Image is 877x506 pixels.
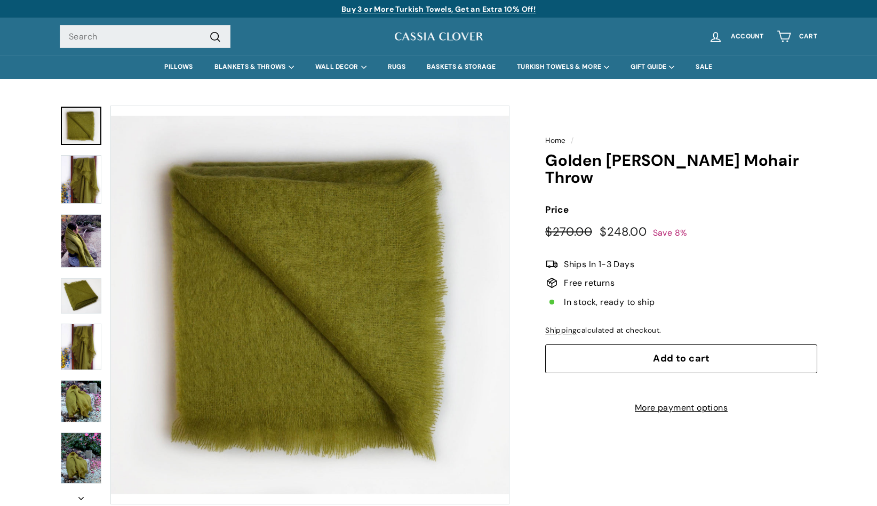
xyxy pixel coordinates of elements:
[305,55,377,79] summary: WALL DECOR
[799,33,817,40] span: Cart
[545,224,592,239] span: $270.00
[60,486,102,505] button: Next
[61,432,101,484] a: Golden Moss Mohair Throw
[60,25,230,49] input: Search
[568,136,576,145] span: /
[545,152,817,187] h1: Golden [PERSON_NAME] Mohair Throw
[61,324,101,370] img: Golden Moss Mohair Throw
[653,352,709,365] span: Add to cart
[620,55,685,79] summary: GIFT GUIDE
[61,380,101,422] img: Golden Moss Mohair Throw
[600,224,647,239] span: $248.00
[653,227,688,238] span: Save 8%
[61,107,101,145] a: Golden Moss Mohair Throw
[61,278,101,314] img: Golden Moss Mohair Throw
[545,326,577,335] a: Shipping
[770,21,824,52] a: Cart
[204,55,305,79] summary: BLANKETS & THROWS
[564,295,655,309] span: In stock, ready to ship
[506,55,620,79] summary: TURKISH TOWELS & MORE
[416,55,506,79] a: BASKETS & STORAGE
[545,136,566,145] a: Home
[685,55,723,79] a: SALE
[702,21,770,52] a: Account
[545,344,817,373] button: Add to cart
[545,401,817,415] a: More payment options
[564,276,615,290] span: Free returns
[154,55,203,79] a: PILLOWS
[61,214,101,268] img: Golden Moss Mohair Throw
[545,325,817,336] div: calculated at checkout.
[377,55,416,79] a: RUGS
[38,55,839,79] div: Primary
[731,33,764,40] span: Account
[61,155,101,204] img: Golden Moss Mohair Throw
[564,258,634,271] span: Ships In 1-3 Days
[545,135,817,147] nav: breadcrumbs
[61,432,101,484] img: Golden Moss Mohair Throw
[341,4,536,14] a: Buy 3 or More Turkish Towels, Get an Extra 10% Off!
[545,203,817,217] label: Price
